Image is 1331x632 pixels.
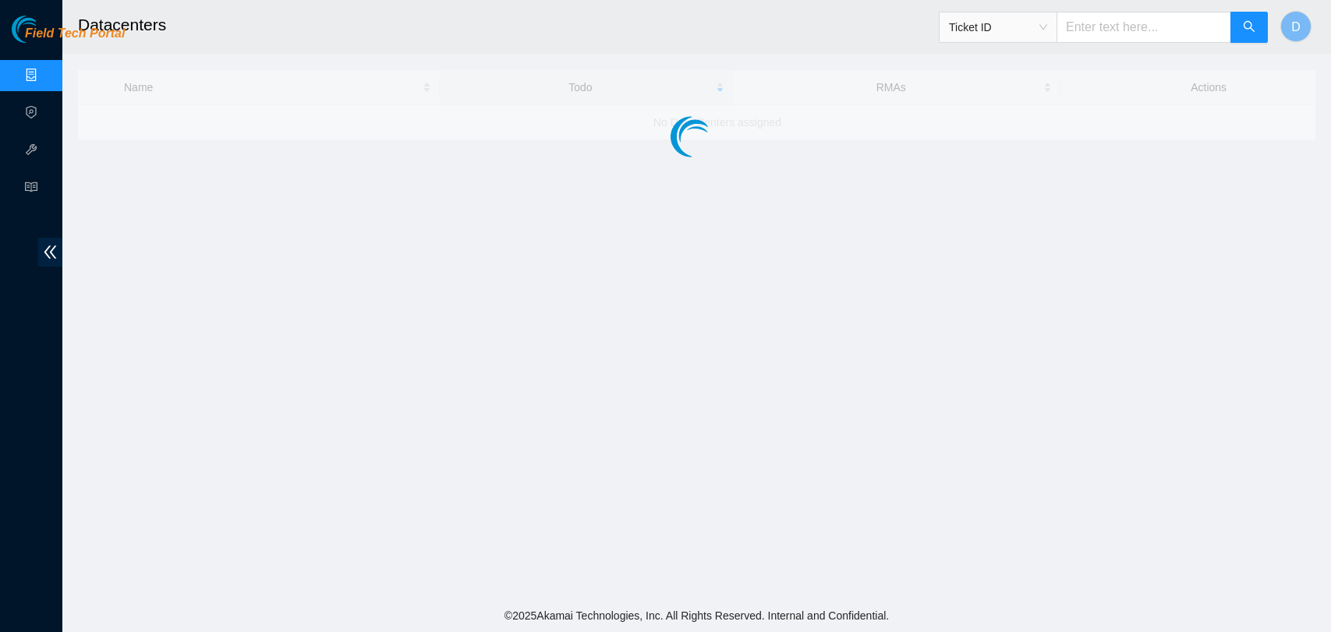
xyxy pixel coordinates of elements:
span: double-left [38,238,62,267]
img: Akamai Technologies [12,16,79,43]
span: Field Tech Portal [25,26,125,41]
button: D [1280,11,1312,42]
footer: © 2025 Akamai Technologies, Inc. All Rights Reserved. Internal and Confidential. [62,599,1331,632]
span: search [1243,20,1255,35]
span: read [25,174,37,205]
button: search [1230,12,1268,43]
a: Akamai TechnologiesField Tech Portal [12,28,125,48]
span: D [1291,17,1301,37]
span: Ticket ID [949,16,1047,39]
input: Enter text here... [1057,12,1231,43]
